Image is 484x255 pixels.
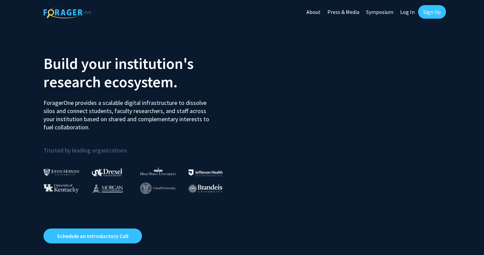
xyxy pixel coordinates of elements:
[140,183,176,194] img: Cornell University
[43,184,79,193] img: University of Kentucky
[43,229,142,243] a: Opens in a new tab
[43,54,237,91] h2: Build your institution's research ecosystem.
[43,169,79,176] img: Johns Hopkins University
[418,5,446,19] a: Sign Up
[140,167,176,175] img: High Point University
[43,94,214,131] p: ForagerOne provides a scalable digital infrastructure to dissolve silos and connect students, fac...
[43,137,237,156] p: Trusted by leading organizations
[92,184,123,193] img: Morgan State University
[92,168,122,176] img: Drexel University
[189,184,222,193] img: Brandeis University
[189,169,222,176] img: Thomas Jefferson University
[43,6,91,18] img: ForagerOne Logo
